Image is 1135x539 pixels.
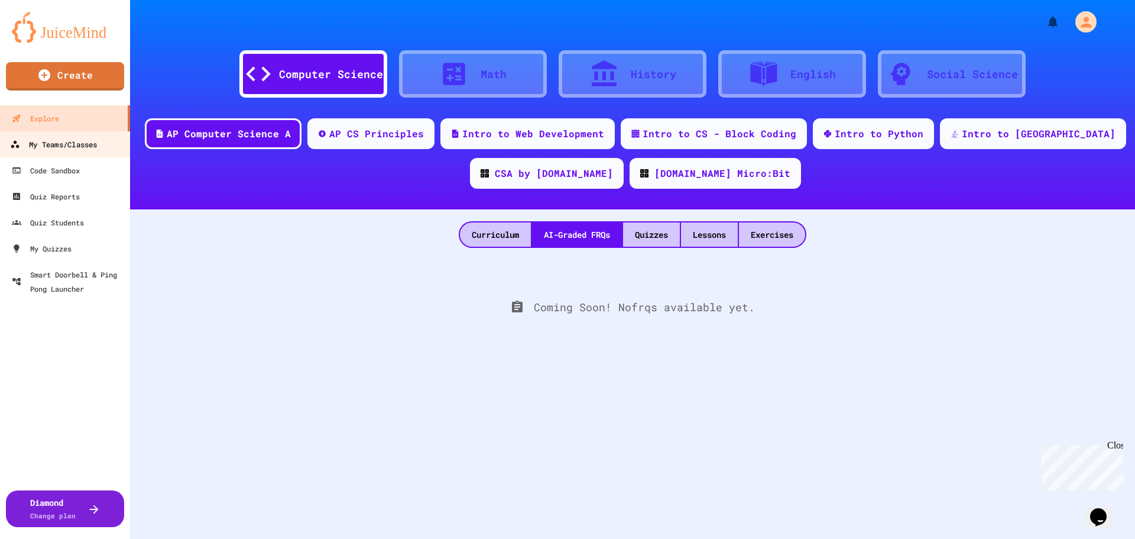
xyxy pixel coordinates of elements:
[10,137,97,152] div: My Teams/Classes
[532,222,622,247] div: AI-Graded FRQs
[12,12,118,43] img: logo-orange.svg
[962,127,1115,141] div: Intro to [GEOGRAPHIC_DATA]
[623,222,680,247] div: Quizzes
[495,166,613,180] div: CSA by [DOMAIN_NAME]
[12,267,125,296] div: Smart Doorbell & Ping Pong Launcher
[1024,12,1063,32] div: My Notifications
[681,222,738,247] div: Lessons
[640,169,648,177] img: CODE_logo_RGB.png
[534,299,755,315] span: Coming Soon! No frq s available yet.
[462,127,604,141] div: Intro to Web Development
[481,66,507,82] div: Math
[460,222,531,247] div: Curriculum
[1085,492,1123,527] iframe: chat widget
[12,163,80,177] div: Code Sandbox
[739,222,805,247] div: Exercises
[481,169,489,177] img: CODE_logo_RGB.png
[643,127,796,141] div: Intro to CS - Block Coding
[5,5,82,75] div: Chat with us now!Close
[654,166,790,180] div: [DOMAIN_NAME] Micro:Bit
[12,241,72,256] div: My Quizzes
[12,189,80,204] div: Quiz Reports
[1063,8,1100,35] div: My Account
[279,66,383,82] div: Computer Science
[6,490,124,527] button: DiamondChange plan
[30,496,76,521] div: Diamond
[12,215,84,230] div: Quiz Students
[631,66,676,82] div: History
[1037,440,1123,490] iframe: chat widget
[12,111,59,125] div: Explore
[835,127,923,141] div: Intro to Python
[790,66,836,82] div: English
[329,127,424,141] div: AP CS Principles
[927,66,1018,82] div: Social Science
[30,511,76,520] span: Change plan
[167,127,291,141] div: AP Computer Science A
[6,62,124,91] a: Create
